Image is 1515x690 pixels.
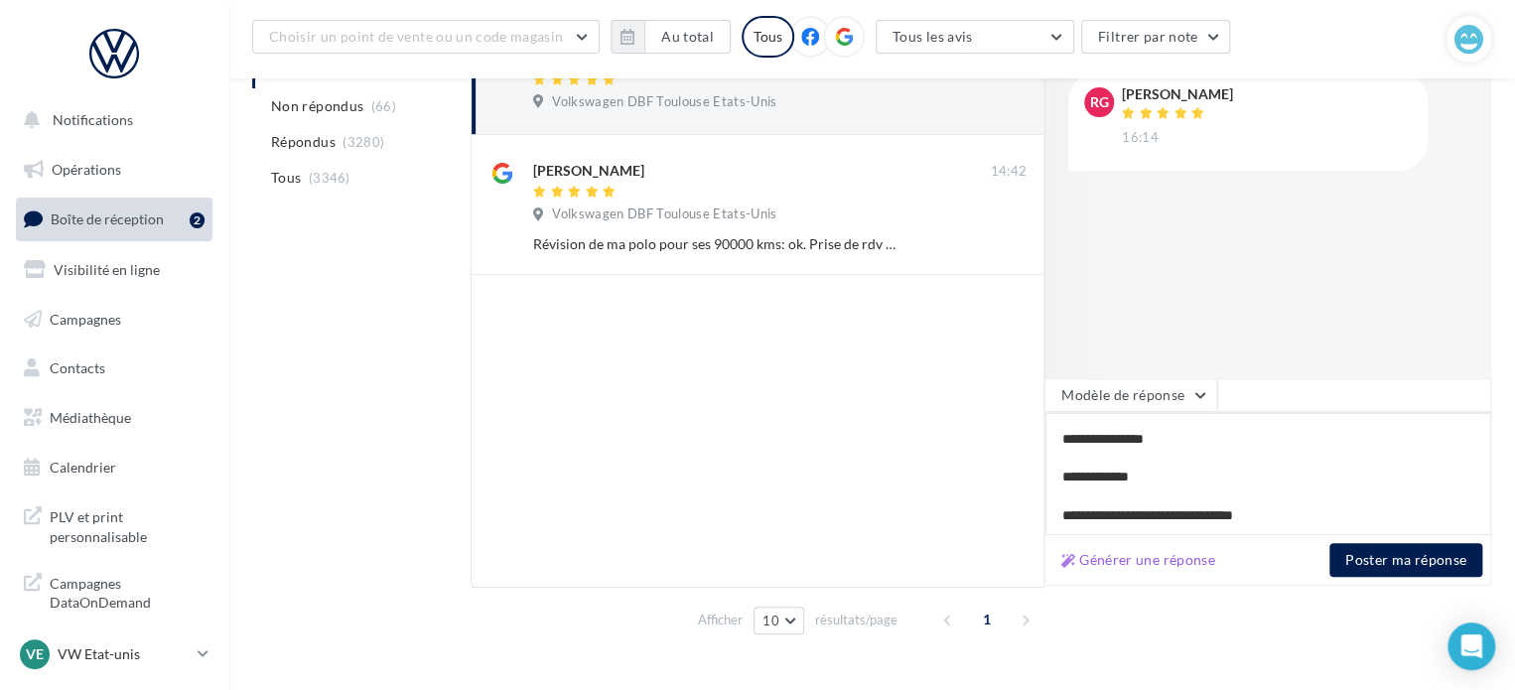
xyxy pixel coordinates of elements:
[742,16,794,58] div: Tous
[1447,622,1495,670] div: Open Intercom Messenger
[1122,129,1159,147] span: 16:14
[1329,543,1482,577] button: Poster ma réponse
[754,607,804,634] button: 10
[12,249,216,291] a: Visibilité en ligne
[876,20,1074,54] button: Tous les avis
[51,210,164,227] span: Boîte de réception
[611,20,731,54] button: Au total
[12,99,208,141] button: Notifications
[971,604,1003,635] span: 1
[552,206,776,223] span: Volkswagen DBF Toulouse Etats-Unis
[644,20,731,54] button: Au total
[762,613,779,628] span: 10
[50,310,121,327] span: Campagnes
[269,28,563,45] span: Choisir un point de vente ou un code magasin
[1122,87,1233,101] div: [PERSON_NAME]
[815,611,897,629] span: résultats/page
[1053,548,1223,572] button: Générer une réponse
[343,134,384,150] span: (3280)
[990,163,1027,181] span: 14:42
[12,495,216,554] a: PLV et print personnalisable
[533,234,897,254] div: Révision de ma polo pour ses 90000 kms: ok. Prise de rdv rapide, accueil agréable et efficace (me...
[1044,378,1217,412] button: Modèle de réponse
[54,261,160,278] span: Visibilité en ligne
[12,198,216,240] a: Boîte de réception2
[190,212,205,228] div: 2
[698,611,743,629] span: Afficher
[50,459,116,476] span: Calendrier
[12,447,216,488] a: Calendrier
[26,644,44,664] span: VE
[58,644,190,664] p: VW Etat-unis
[50,359,105,376] span: Contacts
[50,570,205,613] span: Campagnes DataOnDemand
[252,20,600,54] button: Choisir un point de vente ou un code magasin
[12,149,216,191] a: Opérations
[271,168,301,188] span: Tous
[12,397,216,439] a: Médiathèque
[50,409,131,426] span: Médiathèque
[16,635,212,673] a: VE VW Etat-unis
[371,98,396,114] span: (66)
[893,28,973,45] span: Tous les avis
[1090,92,1109,112] span: RG
[271,96,363,116] span: Non répondus
[1081,20,1231,54] button: Filtrer par note
[12,347,216,389] a: Contacts
[533,161,644,181] div: [PERSON_NAME]
[52,161,121,178] span: Opérations
[271,132,336,152] span: Répondus
[309,170,350,186] span: (3346)
[50,503,205,546] span: PLV et print personnalisable
[552,93,776,111] span: Volkswagen DBF Toulouse Etats-Unis
[12,299,216,341] a: Campagnes
[53,111,133,128] span: Notifications
[12,562,216,621] a: Campagnes DataOnDemand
